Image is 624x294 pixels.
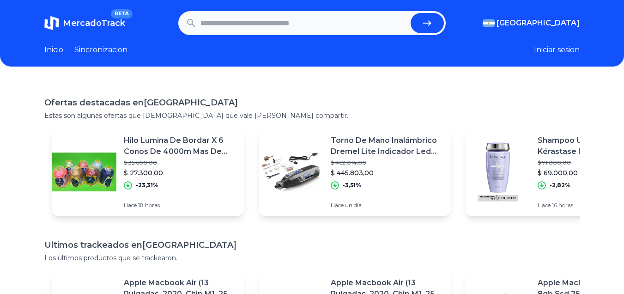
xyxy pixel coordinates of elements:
[44,253,580,263] p: Los ultimos productos que se trackearon.
[259,140,323,204] img: Featured image
[343,182,361,189] p: -3,51%
[331,202,443,209] p: Hace un día
[44,96,580,109] h1: Ofertas destacadas en [GEOGRAPHIC_DATA]
[44,111,580,120] p: Estas son algunas ofertas que [DEMOGRAPHIC_DATA] que vale [PERSON_NAME] compartir.
[331,168,443,178] p: $ 445.803,00
[466,140,530,204] img: Featured image
[331,159,443,166] p: $ 462.014,00
[534,44,580,55] button: Iniciar sesion
[63,18,125,28] span: MercadoTrack
[259,128,451,216] a: Featured imageTorno De Mano Inalámbrico Dremel Lite Indicador Led Liviano$ 462.014,00$ 445.803,00...
[124,202,236,209] p: Hace 18 horas
[124,168,236,178] p: $ 27.300,00
[483,19,495,27] img: Argentina
[74,44,127,55] a: Sincronizacion
[111,9,133,18] span: BETA
[550,182,570,189] p: -2,82%
[136,182,158,189] p: -23,31%
[52,128,244,216] a: Featured imageHilo Lumina De Bordar X 6 Conos De 4000m Mas De 200 Colores!$ 35.600,00$ 27.300,00-...
[331,135,443,157] p: Torno De Mano Inalámbrico Dremel Lite Indicador Led Liviano
[124,135,236,157] p: Hilo Lumina De Bordar X 6 Conos De 4000m Mas De 200 Colores!
[497,18,580,29] span: [GEOGRAPHIC_DATA]
[44,16,59,31] img: MercadoTrack
[44,239,580,251] h1: Ultimos trackeados en [GEOGRAPHIC_DATA]
[52,140,116,204] img: Featured image
[124,159,236,166] p: $ 35.600,00
[44,16,125,31] a: MercadoTrackBETA
[483,18,580,29] button: [GEOGRAPHIC_DATA]
[44,44,63,55] a: Inicio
